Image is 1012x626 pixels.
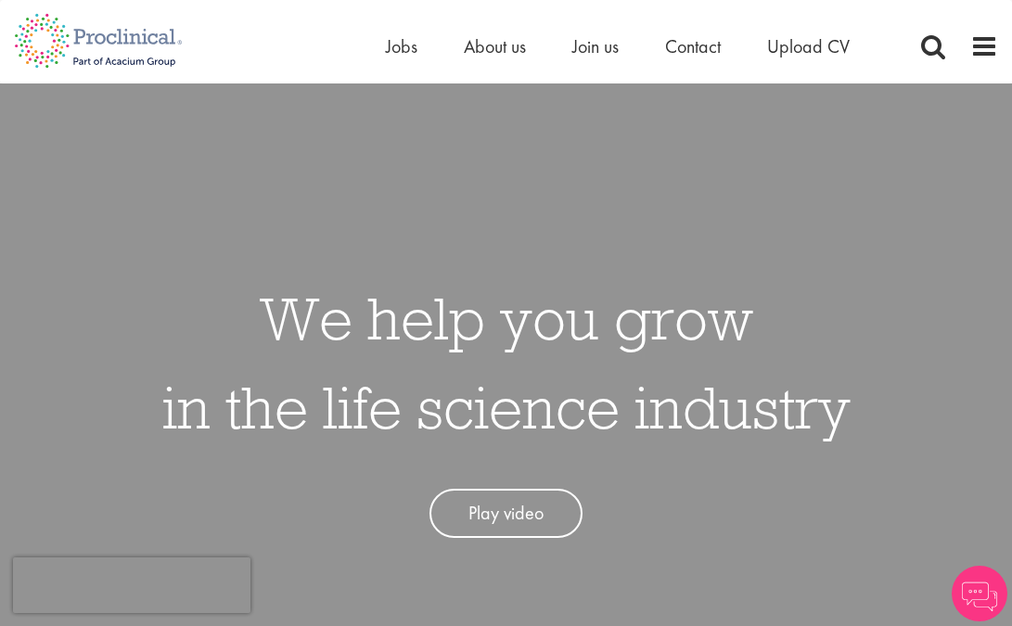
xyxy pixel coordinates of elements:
[162,274,851,452] h1: We help you grow in the life science industry
[464,34,526,58] a: About us
[429,489,583,538] a: Play video
[952,566,1007,621] img: Chatbot
[767,34,850,58] a: Upload CV
[572,34,619,58] a: Join us
[665,34,721,58] a: Contact
[386,34,417,58] a: Jobs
